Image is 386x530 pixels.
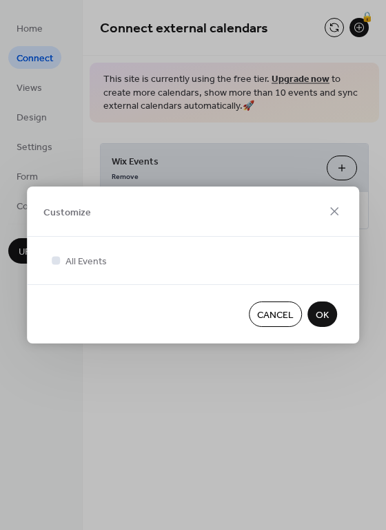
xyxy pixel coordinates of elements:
[65,255,107,269] span: All Events
[43,205,91,220] span: Customize
[316,308,329,323] span: OK
[307,301,337,327] button: OK
[257,308,294,323] span: Cancel
[249,301,302,327] button: Cancel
